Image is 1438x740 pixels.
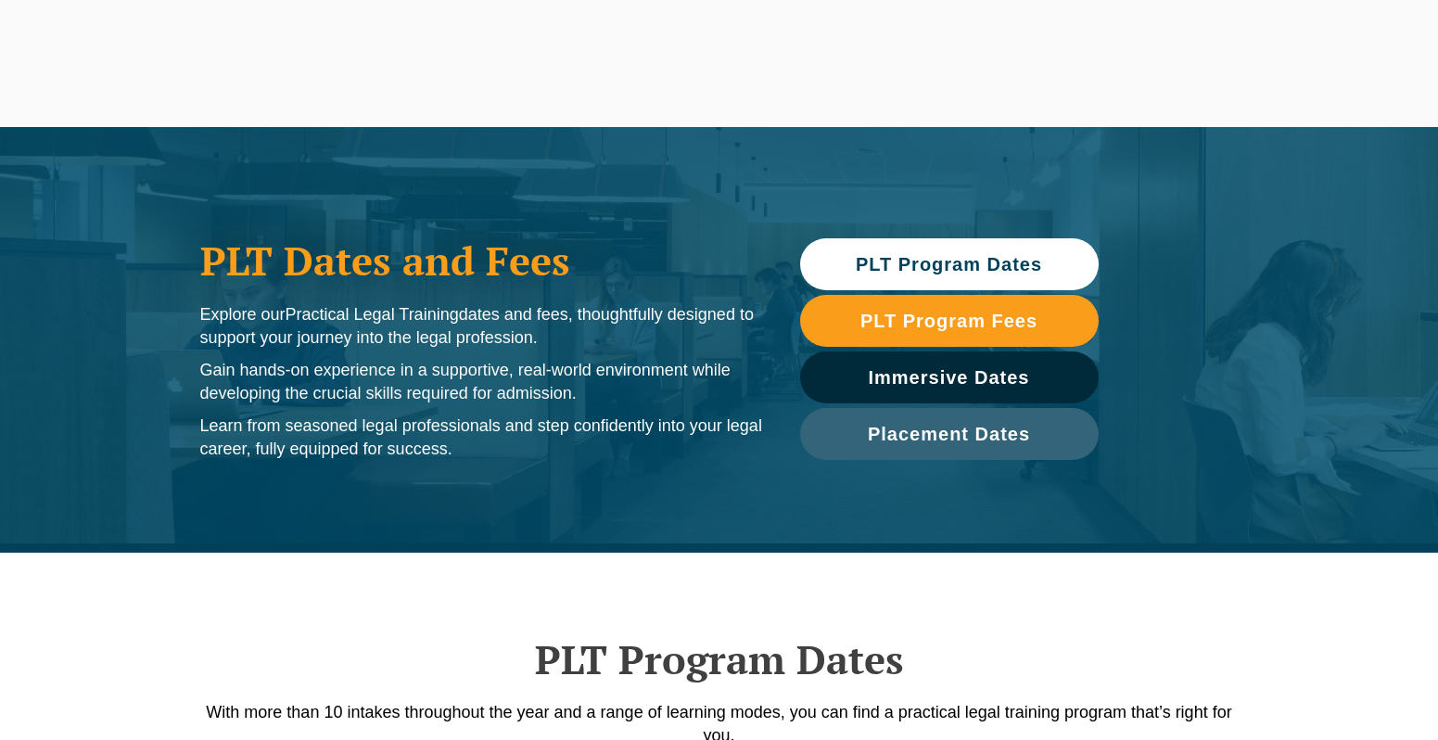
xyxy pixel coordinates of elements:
a: Placement Dates [800,408,1099,460]
p: Gain hands-on experience in a supportive, real-world environment while developing the crucial ski... [200,359,763,405]
span: PLT Program Fees [860,312,1037,330]
a: Immersive Dates [800,351,1099,403]
span: Immersive Dates [869,368,1030,387]
p: Explore our dates and fees, thoughtfully designed to support your journey into the legal profession. [200,303,763,350]
a: PLT Program Dates [800,238,1099,290]
p: Learn from seasoned legal professionals and step confidently into your legal career, fully equipp... [200,415,763,461]
span: Practical Legal Training [286,305,459,324]
h1: PLT Dates and Fees [200,237,763,284]
h2: PLT Program Dates [191,636,1248,683]
span: Placement Dates [868,425,1030,443]
span: PLT Program Dates [856,255,1042,274]
a: PLT Program Fees [800,295,1099,347]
